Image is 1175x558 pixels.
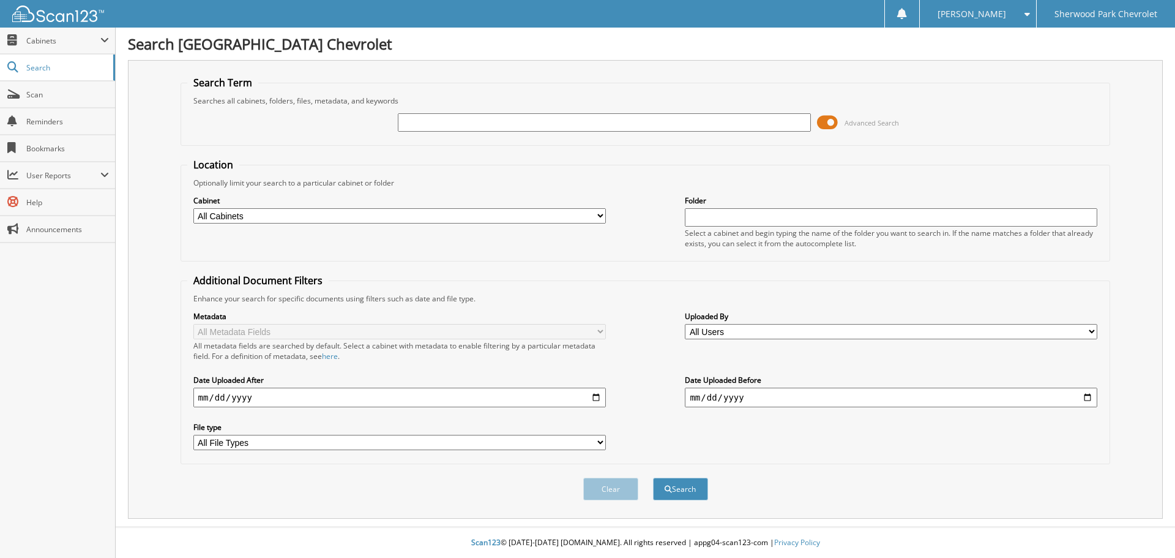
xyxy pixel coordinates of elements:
legend: Search Term [187,76,258,89]
button: Search [653,478,708,500]
legend: Location [187,158,239,172]
input: start [193,388,606,407]
label: Uploaded By [685,311,1097,322]
span: Search [26,62,107,73]
label: Date Uploaded After [193,375,606,385]
label: Metadata [193,311,606,322]
a: here [322,351,338,361]
span: Bookmarks [26,143,109,154]
span: Scan123 [471,537,501,548]
a: Privacy Policy [774,537,820,548]
span: Announcements [26,224,109,235]
span: Sherwood Park Chevrolet [1054,10,1157,18]
img: scan123-logo-white.svg [12,6,104,22]
span: Scan [26,89,109,100]
div: Enhance your search for specific documents using filters such as date and file type. [187,293,1104,304]
div: Select a cabinet and begin typing the name of the folder you want to search in. If the name match... [685,228,1097,249]
label: Date Uploaded Before [685,375,1097,385]
div: Searches all cabinets, folders, files, metadata, and keywords [187,96,1104,106]
h1: Search [GEOGRAPHIC_DATA] Chevrolet [128,34,1163,54]
span: [PERSON_NAME] [938,10,1006,18]
span: User Reports [26,170,100,181]
div: © [DATE]-[DATE] [DOMAIN_NAME]. All rights reserved | appg04-scan123-com | [116,528,1175,558]
button: Clear [583,478,638,500]
div: Optionally limit your search to a particular cabinet or folder [187,178,1104,188]
legend: Additional Document Filters [187,274,329,287]
div: All metadata fields are searched by default. Select a cabinet with metadata to enable filtering b... [193,341,606,361]
input: end [685,388,1097,407]
span: Cabinets [26,36,100,46]
span: Help [26,197,109,208]
span: Reminders [26,116,109,127]
label: File type [193,422,606,432]
span: Advanced Search [845,118,899,127]
label: Cabinet [193,195,606,206]
label: Folder [685,195,1097,206]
